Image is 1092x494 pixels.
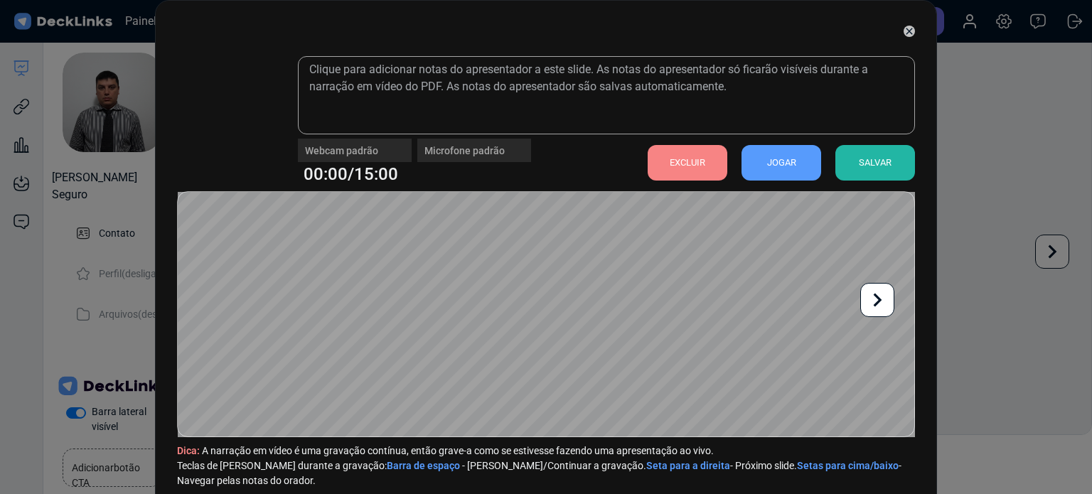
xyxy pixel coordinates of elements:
[767,157,796,168] font: JOGAR
[177,460,387,471] font: Teclas de [PERSON_NAME] durante a gravação:
[177,445,200,456] font: Dica:
[797,460,899,471] font: Setas para cima/baixo
[202,445,714,456] font: A narração em vídeo é uma gravação contínua, então grave-a como se estivesse fazendo uma apresent...
[177,460,901,486] font: - Navegar pelas notas do orador.
[670,157,705,168] font: EXCLUIR
[304,164,398,184] font: 00:00/15:00
[462,460,646,471] font: - [PERSON_NAME]/Continuar a gravação.
[730,460,797,471] font: - Próximo slide.
[859,157,892,168] font: SALVAR
[646,460,730,471] font: Seta para a direita
[387,460,460,471] font: Barra de espaço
